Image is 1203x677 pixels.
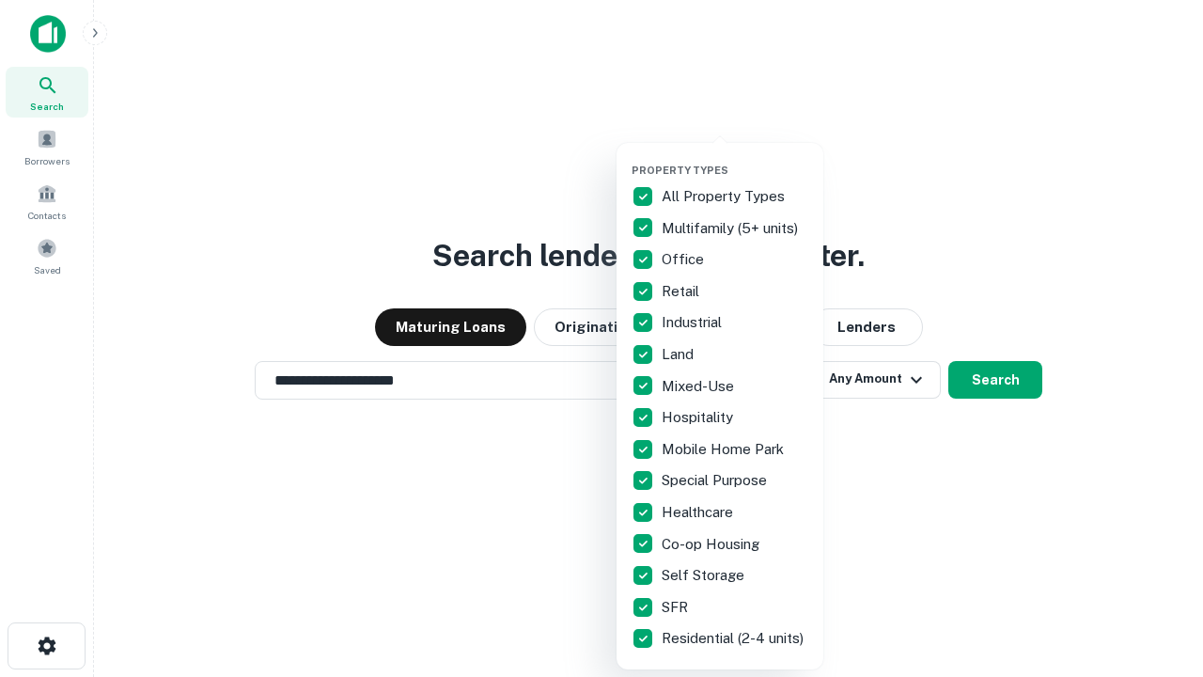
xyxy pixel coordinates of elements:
p: All Property Types [662,185,789,208]
p: Multifamily (5+ units) [662,217,802,240]
p: Office [662,248,708,271]
p: SFR [662,596,692,619]
p: Hospitality [662,406,737,429]
p: Mobile Home Park [662,438,788,461]
iframe: Chat Widget [1109,527,1203,617]
p: Residential (2-4 units) [662,627,807,650]
p: Retail [662,280,703,303]
p: Mixed-Use [662,375,738,398]
p: Special Purpose [662,469,771,492]
p: Land [662,343,697,366]
p: Co-op Housing [662,533,763,556]
p: Healthcare [662,501,737,524]
p: Industrial [662,311,726,334]
span: Property Types [632,165,728,176]
p: Self Storage [662,564,748,587]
